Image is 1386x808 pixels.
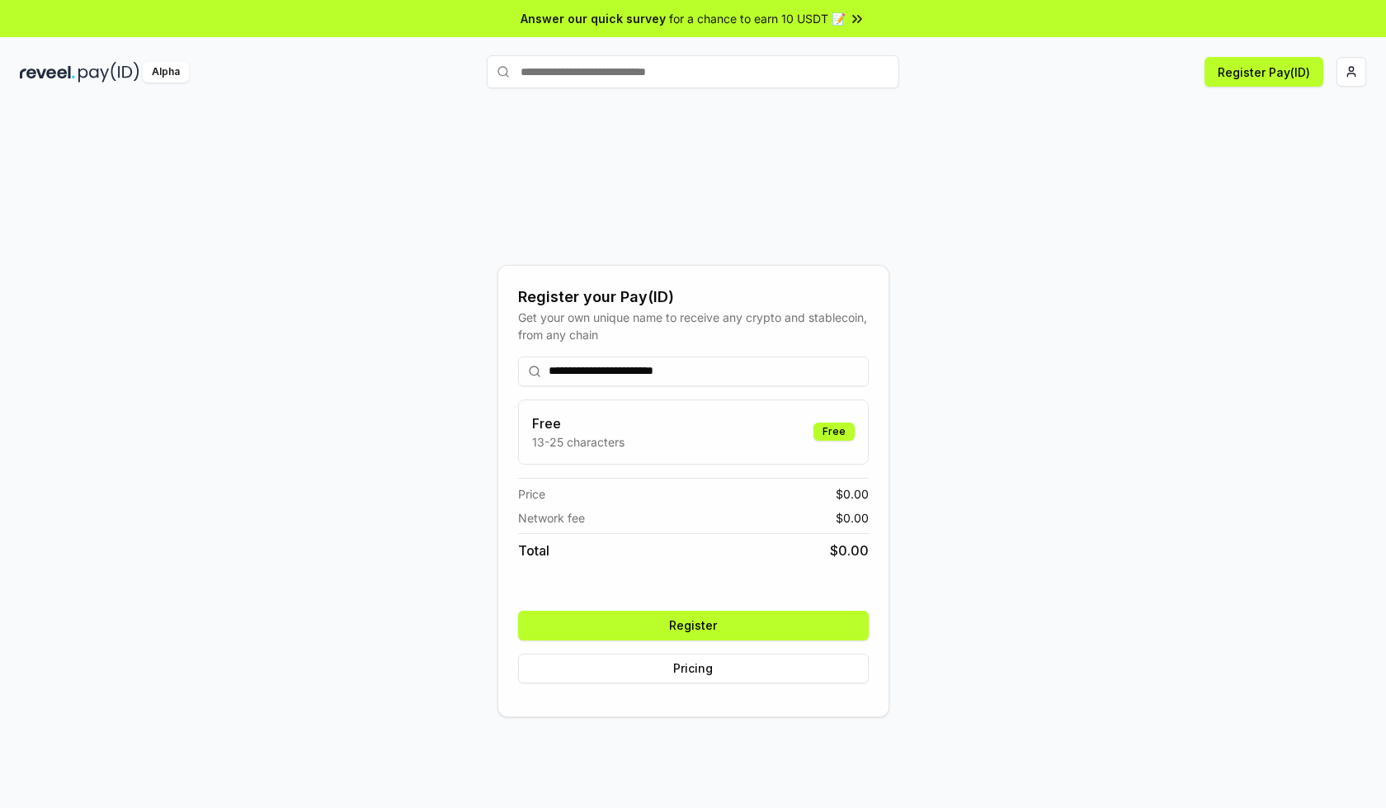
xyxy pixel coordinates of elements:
span: Network fee [518,509,585,527]
span: Total [518,541,549,560]
h3: Free [532,413,625,433]
div: Alpha [143,62,189,83]
div: Get your own unique name to receive any crypto and stablecoin, from any chain [518,309,869,343]
span: Price [518,485,545,503]
span: $ 0.00 [836,485,869,503]
button: Register Pay(ID) [1204,57,1323,87]
span: for a chance to earn 10 USDT 📝 [669,10,846,27]
p: 13-25 characters [532,433,625,451]
span: Answer our quick survey [521,10,666,27]
button: Register [518,611,869,640]
button: Pricing [518,654,869,683]
img: reveel_dark [20,62,75,83]
span: $ 0.00 [836,509,869,527]
div: Free [813,423,855,441]
img: pay_id [78,62,139,83]
div: Register your Pay(ID) [518,286,869,309]
span: $ 0.00 [830,541,869,560]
